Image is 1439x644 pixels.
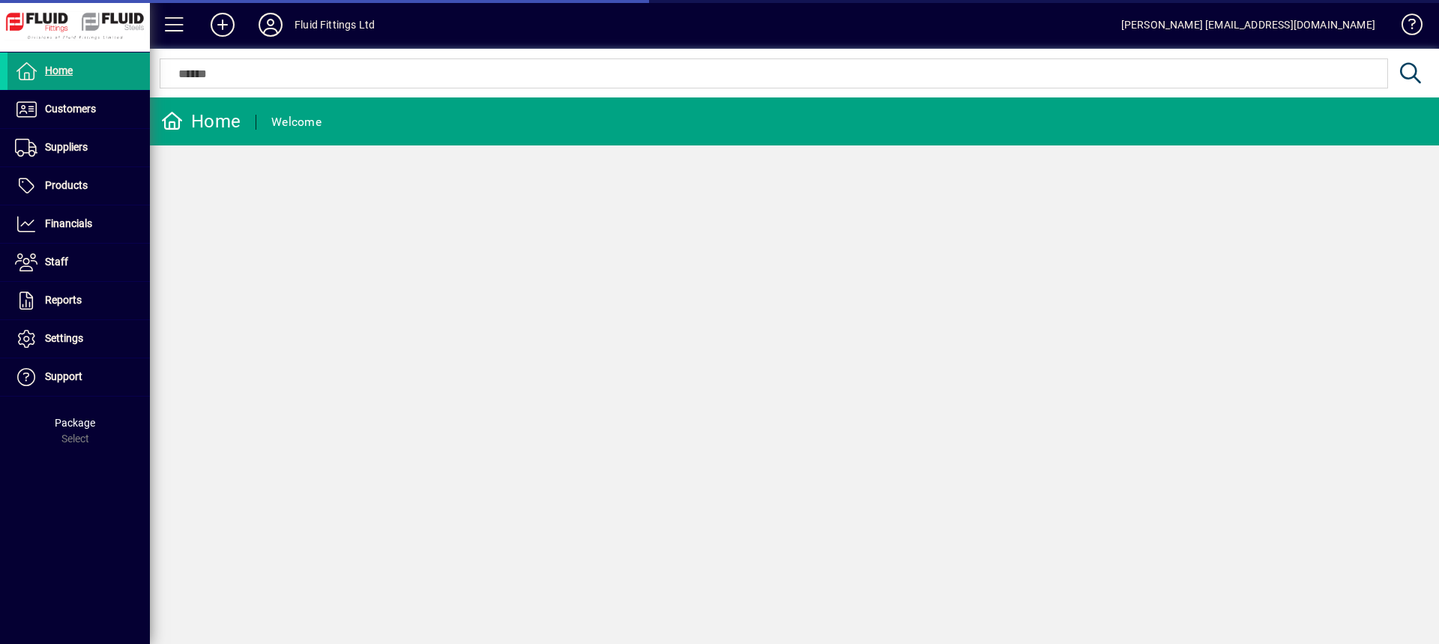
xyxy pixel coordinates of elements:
[271,110,322,134] div: Welcome
[247,11,295,38] button: Profile
[7,244,150,281] a: Staff
[1121,13,1375,37] div: [PERSON_NAME] [EMAIL_ADDRESS][DOMAIN_NAME]
[45,370,82,382] span: Support
[7,167,150,205] a: Products
[45,217,92,229] span: Financials
[7,320,150,358] a: Settings
[7,205,150,243] a: Financials
[45,64,73,76] span: Home
[7,282,150,319] a: Reports
[45,332,83,344] span: Settings
[45,294,82,306] span: Reports
[45,103,96,115] span: Customers
[45,256,68,268] span: Staff
[7,129,150,166] a: Suppliers
[1390,3,1420,52] a: Knowledge Base
[199,11,247,38] button: Add
[45,141,88,153] span: Suppliers
[7,91,150,128] a: Customers
[161,109,241,133] div: Home
[45,179,88,191] span: Products
[295,13,375,37] div: Fluid Fittings Ltd
[7,358,150,396] a: Support
[55,417,95,429] span: Package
